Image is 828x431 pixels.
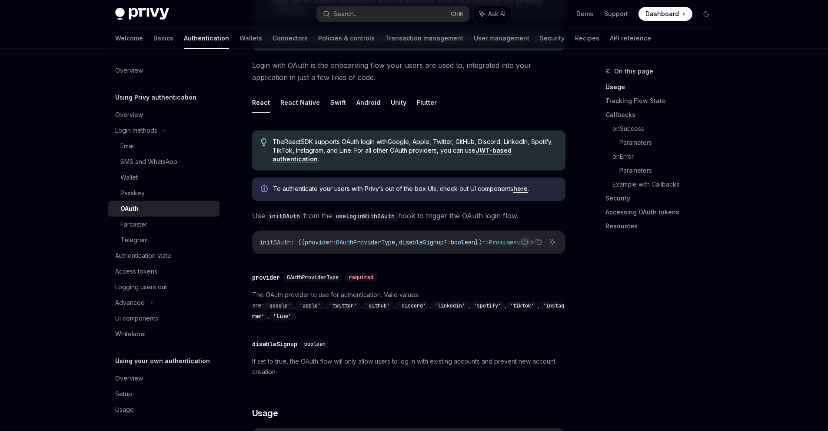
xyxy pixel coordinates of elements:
a: API reference [610,28,651,49]
a: Callbacks [605,108,720,122]
code: 'github' [362,301,393,310]
span: Ask AI [488,10,505,18]
a: Wallets [239,28,262,49]
code: 'discord' [395,301,429,310]
svg: Tip [261,138,267,146]
button: Search...CtrlK [317,6,469,22]
span: OAuthProviderType [336,238,395,246]
button: Ask AI [547,236,558,247]
span: Login with OAuth is the onboarding flow your users are used to, integrated into your application ... [252,59,565,84]
a: Usage [605,80,720,94]
a: Passkey [108,185,219,201]
a: Recipes [575,28,599,49]
a: Connectors [273,28,308,49]
a: Resources [605,219,720,233]
span: To authenticate your users with Privy’s out of the box UIs, check out UI components . [273,184,557,193]
div: UI components [115,313,158,324]
span: : [333,238,336,246]
div: Authentication state [115,251,171,261]
span: Dashboard [645,10,679,18]
button: Ask AI [473,6,512,22]
button: React Native [280,92,320,113]
a: Policies & controls [318,28,375,49]
a: Authentication [184,28,229,49]
code: 'spotify' [470,301,505,310]
button: Unity [391,92,406,113]
span: }) [475,238,482,246]
button: Toggle dark mode [699,7,713,21]
div: Overview [115,373,143,384]
div: Access tokens [115,266,157,277]
a: Whitelabel [108,326,219,342]
div: Passkey [120,188,145,198]
a: Authentication state [108,248,219,264]
a: Basics [153,28,173,49]
a: onError [612,150,720,164]
span: If set to true, the OAuth flow will only allow users to log in with existing accounts and prevent... [252,356,565,377]
a: here [513,185,528,193]
a: Email [108,138,219,154]
span: Usage [252,407,278,419]
a: Tracking Flow State [605,94,720,108]
span: , [395,238,399,246]
div: Email [120,141,135,151]
span: initOAuth [259,238,291,246]
div: provider [252,273,280,282]
a: Welcome [115,28,143,49]
a: OAuth [108,201,219,217]
span: OAuthProviderType [287,274,339,281]
div: Search... [333,9,358,19]
div: Setup [115,389,132,399]
button: Report incorrect code [519,236,530,247]
a: Setup [108,386,219,402]
a: Accessing OAuth tokens [605,205,720,219]
span: Promise [489,238,513,246]
span: => [482,238,489,246]
code: 'line' [269,312,295,321]
div: Telegram [120,235,148,245]
span: Ctrl K [451,10,464,17]
a: onSuccess [612,122,720,136]
span: On this page [614,66,653,77]
span: provider [305,238,333,246]
div: Usage [115,404,134,415]
a: Access tokens [108,264,219,279]
span: The React SDK supports OAuth login with Google, Apple, Twitter, GitHub, Discord, LinkedIn, Spotif... [273,137,556,164]
a: Telegram [108,232,219,248]
button: Swift [330,92,346,113]
div: Login methods [115,125,157,136]
a: Dashboard [638,7,692,21]
span: void [517,238,531,246]
a: Usage [108,402,219,418]
h5: Using Privy authentication [115,92,196,103]
a: Wallet [108,170,219,185]
a: User management [474,28,529,49]
code: 'google' [263,301,294,310]
svg: Info [261,185,269,194]
a: Logging users out [108,279,219,295]
span: disableSignup [399,238,444,246]
a: Overview [108,63,219,78]
a: Security [605,191,720,205]
span: ?: [444,238,451,246]
div: Advanced [115,297,145,308]
div: SMS and WhatsApp [120,157,177,167]
div: Overview [115,110,143,120]
h5: Using your own authentication [115,356,210,366]
code: useLoginWithOAuth [332,211,398,221]
code: 'linkedin' [431,301,469,310]
div: Overview [115,65,143,76]
a: Parameters [619,164,720,177]
a: Security [540,28,565,49]
a: UI components [108,311,219,326]
span: < [513,238,517,246]
code: initOAuth [265,211,303,221]
a: Overview [108,107,219,123]
a: Demo [576,10,594,18]
button: React [252,92,270,113]
a: Transaction management [385,28,463,49]
a: Example with Callbacks [612,177,720,191]
button: Copy the contents from the code block [533,236,544,247]
div: Farcaster [120,219,147,230]
span: > [531,238,534,246]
